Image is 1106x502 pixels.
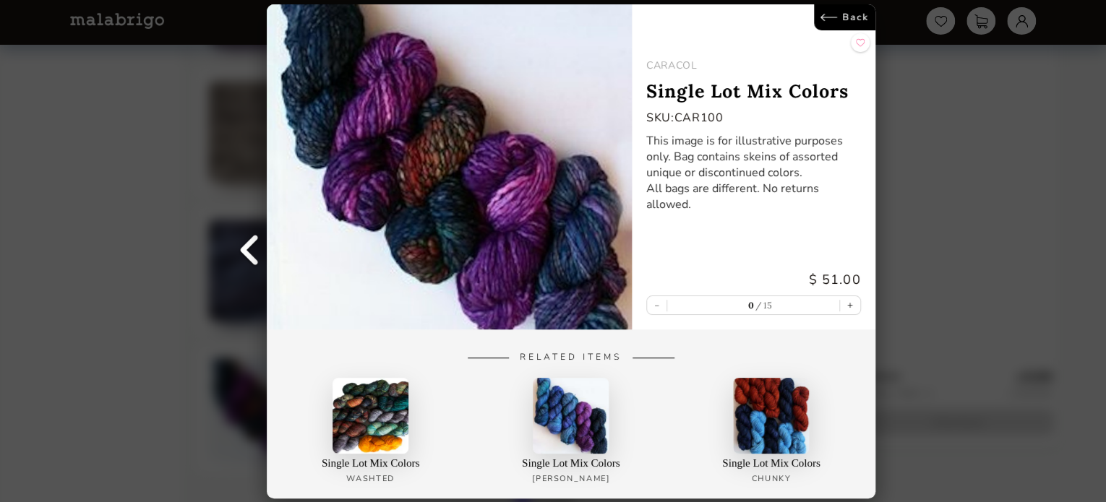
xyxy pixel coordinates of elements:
[646,110,861,126] p: SKU: CAR100
[840,296,860,314] button: +
[274,377,467,490] a: Single Lot Mix ColorsWashted
[646,133,861,212] div: This image is for illustrative purposes only. Bag contains skeins of assorted unique or discontin...
[646,79,861,103] p: Single Lot Mix Colors
[533,377,609,453] img: 0.jpg
[363,351,779,363] p: Related Items
[814,4,875,30] a: Back
[322,456,419,469] p: Single Lot Mix Colors
[347,472,395,483] p: Washted
[754,299,773,310] label: 15
[333,377,408,453] img: 0.jpg
[752,472,792,483] p: Chunky
[646,271,861,288] p: $ 51.00
[675,377,868,490] a: Single Lot Mix ColorsChunky
[522,456,620,469] p: Single Lot Mix Colors
[474,377,667,490] a: Single Lot Mix Colors[PERSON_NAME]
[267,4,632,329] img: Single Lot Mix Colors
[646,59,861,72] p: CARACOL
[532,472,609,483] p: [PERSON_NAME]
[722,456,820,469] p: Single Lot Mix Colors
[734,377,810,453] img: 0.jpg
